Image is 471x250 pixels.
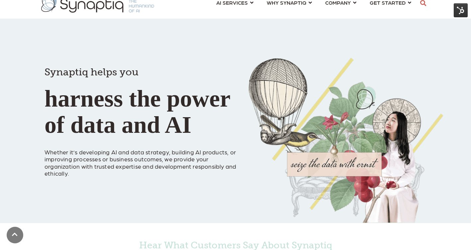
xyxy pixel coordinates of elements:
[128,183,214,200] iframe: Embedded CTA
[45,66,139,78] span: Synaptiq helps you
[249,58,443,223] img: Collage of girl, balloon, bird, and butterfly, with seize the data with ernst text
[45,54,239,138] h1: harness the power of data and AI
[45,141,239,177] p: Whether it’s developing AI and data strategy, building AI products, or improving processes or bus...
[454,3,468,17] img: HubSpot Tools Menu Toggle
[45,183,114,200] iframe: Embedded CTA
